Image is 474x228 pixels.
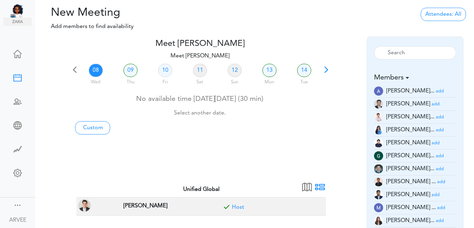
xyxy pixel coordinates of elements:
h4: Meet [PERSON_NAME] [70,39,330,49]
img: ARVEE FLORES(a.flores@unified-accounting.com, TAX PARTNER at Corona, CA, USA) [78,199,91,212]
span: Included for meeting [221,203,232,214]
a: add [432,192,440,198]
span: TAX PARTNER at Corona, CA, USA [122,200,169,210]
a: 09 [123,64,138,77]
p: Meet [PERSON_NAME] [70,52,330,60]
span: [PERSON_NAME]... [386,88,434,94]
small: add [437,206,445,210]
div: Share Meeting Link [4,121,32,128]
div: Home [4,50,32,57]
div: Tue [287,76,321,86]
li: Tax Admin (e.dayan@unified-accounting.com) [374,137,456,150]
span: Previous 7 days [70,67,80,77]
small: add [436,128,444,132]
img: E70kTnhEtDRAIGhEjAgBAJGBAiAQNCJGBAiAQMCJGAASESMCBEAgaESMCAEAkYECIBA0IkYECIBAwIkYABIRIwIEQCBoRIwIA... [374,87,383,96]
a: Included for meeting [232,205,244,210]
small: add [436,115,444,119]
small: add [432,102,440,106]
li: Tax Accountant (mc.cabasan@unified-accounting.com) [374,214,456,227]
a: Custom [75,121,110,134]
li: Tax Manager (a.banaga@unified-accounting.com) [374,85,456,98]
a: add [437,205,445,210]
small: add [436,219,444,223]
li: Tax Manager (c.madayag@unified-accounting.com) [374,124,456,137]
span: [PERSON_NAME] [386,140,430,146]
li: Tax Advisor (mc.talley@unified-accounting.com) [374,201,456,214]
img: Z [374,112,383,122]
a: add [436,114,444,120]
img: wOzMUeZp9uVEwAAAABJRU5ErkJggg== [374,203,383,212]
li: Tax Manager (g.magsino@unified-accounting.com) [374,150,456,163]
div: Schedule Team Meeting [4,97,32,104]
span: [PERSON_NAME] ... [386,205,436,210]
a: Change side menu [13,201,22,211]
a: add [436,153,444,159]
span: [PERSON_NAME]... [386,114,434,120]
a: add [436,218,444,223]
input: Search [374,46,456,60]
small: add [436,167,444,171]
li: Tax Supervisor (a.millos@unified-accounting.com) [374,98,456,111]
div: Wed [79,76,112,86]
div: Sat [183,76,216,86]
strong: Unified Global [183,187,220,192]
a: Change Settings [4,165,32,182]
div: Time Saved [4,145,32,152]
a: add [436,166,444,172]
div: Change Settings [4,169,32,176]
img: 9k= [374,177,383,186]
small: add [436,89,444,94]
small: add [436,154,444,158]
a: add [432,140,440,146]
span: [PERSON_NAME]... [386,127,434,133]
a: 08 [89,64,103,77]
a: 14 [297,64,311,77]
img: oYmRaigo6CGHQoVEE68UKaYmSv3mcdPtBqv6mR0IswoELyKVAGpf2awGYjY1lJF3I6BneypHs55I8hk2WCirnQq9SYxiZpiWh... [374,190,383,199]
a: Attendees: All [421,8,466,21]
img: 9k= [374,99,383,109]
a: 12 [228,64,242,77]
small: Select another date. [174,110,226,116]
img: Unified Global - Powered by TEAMCAL AI [11,4,32,18]
h2: New Meeting [40,6,176,20]
a: add [432,101,440,107]
div: Sun [218,76,251,86]
small: add [432,141,440,145]
span: Next 7 days [321,67,331,77]
img: 2Q== [374,164,383,173]
li: Partner (justine.tala@unifiedglobalph.com) [374,188,456,201]
a: add [436,127,444,133]
div: Fri [148,76,182,86]
h5: Members [374,74,456,82]
span: [PERSON_NAME]... [386,218,434,223]
span: No available time [DATE][DATE] (30 min) [136,96,263,116]
span: [PERSON_NAME] [386,192,430,198]
span: [PERSON_NAME]... [386,166,434,172]
a: add [436,88,444,94]
div: Thu [114,76,147,86]
a: 11 [193,64,207,77]
div: ARVEE [9,216,26,224]
span: [PERSON_NAME]... [386,153,434,159]
a: add [437,179,445,185]
a: 10 [158,64,172,77]
span: [PERSON_NAME] [386,101,430,107]
div: New Meeting [4,74,32,81]
a: ARVEE [1,212,34,227]
div: Mon [253,76,286,86]
img: Z [374,138,383,147]
small: add [432,193,440,197]
strong: [PERSON_NAME] [123,203,167,209]
li: Tax Admin (i.herrera@unified-accounting.com) [374,163,456,175]
img: 2Q== [374,125,383,134]
span: [PERSON_NAME] ... [386,179,436,185]
li: Tax Supervisor (am.latonio@unified-accounting.com) [374,111,456,124]
img: wEqpdqGJg0NqAAAAABJRU5ErkJggg== [374,151,383,160]
small: add [437,180,445,184]
p: Add members to find availability [40,22,176,31]
img: zara.png [4,18,32,26]
a: 13 [262,64,276,77]
div: Show menu and text [13,201,22,208]
li: Tax Manager (jm.atienza@unified-accounting.com) [374,175,456,188]
img: t+ebP8ENxXARE3R9ZYAAAAASUVORK5CYII= [374,216,383,225]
